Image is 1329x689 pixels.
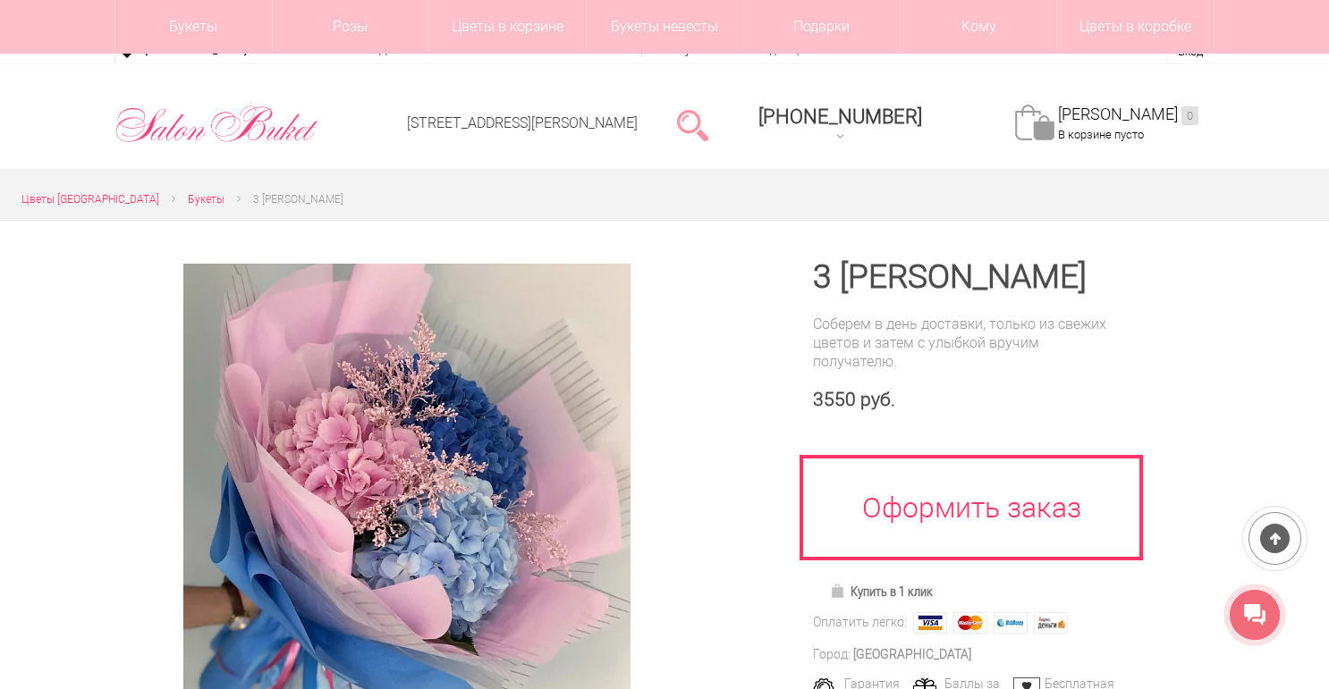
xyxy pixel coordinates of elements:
[853,645,971,664] div: [GEOGRAPHIC_DATA]
[822,579,941,604] a: Купить в 1 клик
[813,645,851,664] div: Город:
[994,612,1028,634] img: Webmoney
[21,190,159,209] a: Цветы [GEOGRAPHIC_DATA]
[407,114,638,131] a: [STREET_ADDRESS][PERSON_NAME]
[813,315,1122,371] div: Соберем в день доставки, только из свежих цветов и затем с улыбкой вручим получателю.
[21,193,159,206] span: Цветы [GEOGRAPHIC_DATA]
[800,455,1143,560] a: Оформить заказ
[758,105,922,128] span: [PHONE_NUMBER]
[813,389,1122,411] div: 3550 руб.
[1181,106,1198,125] ins: 0
[748,99,933,150] a: [PHONE_NUMBER]
[188,193,224,206] span: Букеты
[1058,105,1198,125] a: [PERSON_NAME]
[1058,128,1144,141] span: В корзине пусто
[830,584,851,598] img: Купить в 1 клик
[253,193,343,206] span: 3 [PERSON_NAME]
[913,612,947,634] img: Visa
[114,101,319,147] img: Цветы Нижний Новгород
[188,190,224,209] a: Букеты
[813,261,1122,293] h1: 3 [PERSON_NAME]
[953,612,987,634] img: MasterCard
[813,613,907,632] div: Оплатить легко:
[1034,612,1068,634] img: Яндекс Деньги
